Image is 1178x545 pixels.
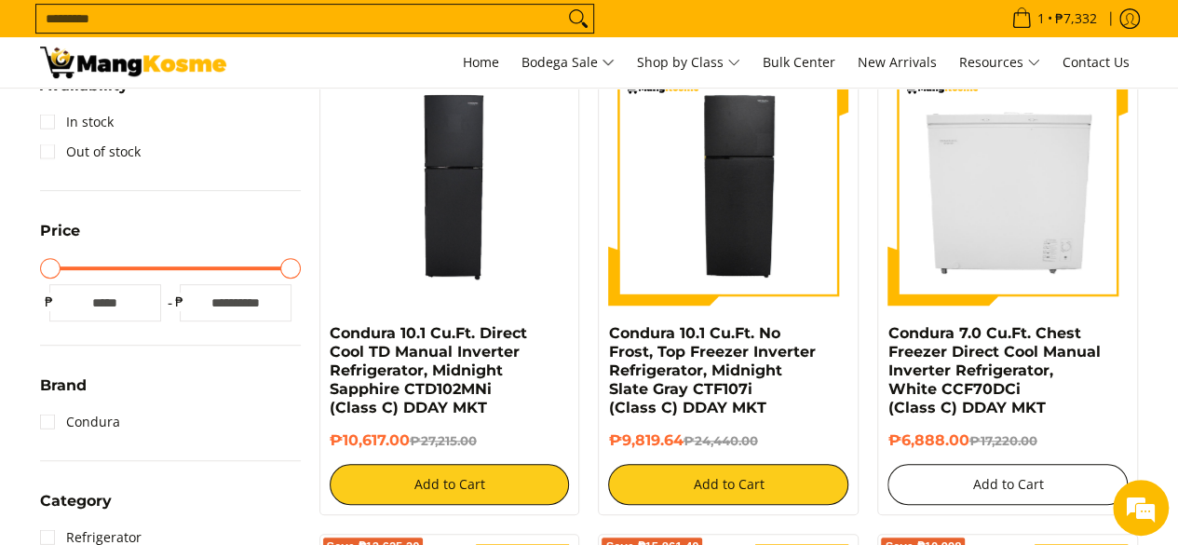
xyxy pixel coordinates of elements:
h6: ₱9,819.64 [608,431,848,450]
a: Contact Us [1053,37,1139,88]
del: ₱24,440.00 [683,433,757,448]
a: Bodega Sale [512,37,624,88]
img: Condura 7.0 Cu.Ft. Chest Freezer Direct Cool Manual Inverter Refrigerator, White CCF70DCi (Class ... [887,65,1128,306]
button: Add to Cart [330,464,570,505]
a: Out of stock [40,137,141,167]
span: Shop by Class [637,51,740,75]
summary: Open [40,378,87,407]
a: New Arrivals [848,37,946,88]
a: Home [454,37,508,88]
img: Condura 10.1 Cu.Ft. No Frost, Top Freezer Inverter Refrigerator, Midnight Slate Gray CTF107i (Cla... [608,65,848,306]
h6: ₱6,888.00 [887,431,1128,450]
span: • [1006,8,1103,29]
span: Bodega Sale [521,51,615,75]
span: Bulk Center [763,53,835,71]
nav: Main Menu [245,37,1139,88]
span: ₱ [170,293,189,311]
a: Resources [950,37,1049,88]
span: Availability [40,78,129,93]
a: Bulk Center [753,37,845,88]
a: Condura [40,407,120,437]
summary: Open [40,78,129,107]
summary: Open [40,224,80,252]
a: In stock [40,107,114,137]
a: Condura 10.1 Cu.Ft. Direct Cool TD Manual Inverter Refrigerator, Midnight Sapphire CTD102MNi (Cla... [330,324,527,416]
div: Minimize live chat window [305,9,350,54]
span: 1 [1035,12,1048,25]
button: Add to Cart [887,464,1128,505]
a: Condura 10.1 Cu.Ft. No Frost, Top Freezer Inverter Refrigerator, Midnight Slate Gray CTF107i (Cla... [608,324,815,416]
summary: Open [40,494,112,523]
span: New Arrivals [858,53,937,71]
a: Shop by Class [628,37,750,88]
span: We're online! [108,157,257,346]
img: Condura 10.1 Cu.Ft. Direct Cool TD Manual Inverter Refrigerator, Midnight Sapphire CTD102MNi (Cla... [330,65,570,306]
del: ₱17,220.00 [968,433,1036,448]
span: Brand [40,378,87,393]
span: Home [463,53,499,71]
span: Price [40,224,80,238]
span: ₱ [40,293,59,311]
img: Class C Home &amp; Business Appliances: Up to 70% Off l Mang Kosme [40,47,226,78]
a: Condura 7.0 Cu.Ft. Chest Freezer Direct Cool Manual Inverter Refrigerator, White CCF70DCi (Class ... [887,324,1100,416]
span: Contact Us [1063,53,1130,71]
div: Chat with us now [97,104,313,129]
button: Search [563,5,593,33]
button: Add to Cart [608,464,848,505]
span: Resources [959,51,1040,75]
span: ₱7,332 [1052,12,1100,25]
del: ₱27,215.00 [410,433,477,448]
textarea: Type your message and hit 'Enter' [9,354,355,419]
h6: ₱10,617.00 [330,431,570,450]
span: Category [40,494,112,509]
